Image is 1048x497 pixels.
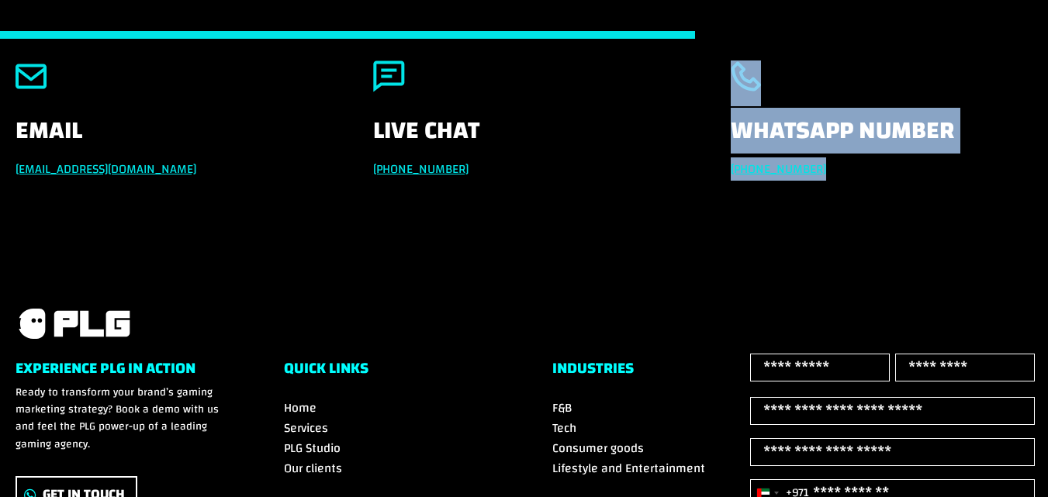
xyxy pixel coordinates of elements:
h4: Live Chat [373,119,675,159]
p: Ready to transform your brand’s gaming marketing strategy? Book a demo with us and feel the PLG p... [16,384,228,454]
a: Lifestyle and Entertainment [552,457,705,480]
img: email [16,60,47,92]
a: Home [284,396,316,419]
a: F&B [552,396,572,419]
h6: Quick Links [284,361,496,384]
h6: Experience PLG in Action [16,361,228,384]
a: Services [284,416,328,440]
iframe: Chat Widget [970,423,1048,497]
h4: Whatsapp Number [731,119,1032,159]
h4: Email [16,119,317,159]
a: PLG [16,306,132,341]
a: [PHONE_NUMBER] [731,157,826,181]
a: [PHONE_NUMBER] [373,157,469,181]
a: Tech [552,416,576,440]
a: Consumer goods [552,437,644,460]
h6: Industries [552,361,765,384]
a: PLG Studio [284,437,341,460]
a: [EMAIL_ADDRESS][DOMAIN_NAME] [16,157,196,181]
img: PLG logo [16,306,132,341]
a: Our clients [284,457,342,480]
